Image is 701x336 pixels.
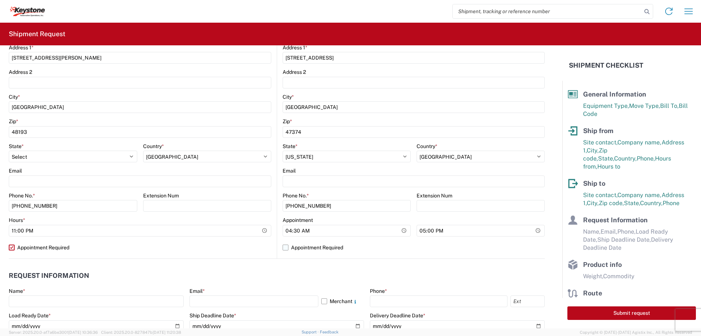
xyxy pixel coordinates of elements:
button: Submit request [567,306,696,320]
span: Zip code, [599,200,624,207]
a: Feedback [320,330,338,334]
span: Site contact, [583,139,617,146]
label: Phone No. [9,192,35,199]
span: Country, [640,200,663,207]
input: Ext [510,295,545,307]
span: Company name, [617,192,662,199]
span: Site contact, [583,192,617,199]
label: Phone No. [283,192,309,199]
span: Route [583,289,602,297]
span: Phone, [617,228,636,235]
span: Ship Deadline Date, [597,236,651,243]
label: Email [283,167,296,174]
span: [DATE] 10:36:36 [68,330,98,335]
label: City [283,94,294,100]
label: Country [143,143,164,150]
span: City, [587,200,599,207]
label: Country [417,143,437,150]
span: Weight, [583,273,603,280]
label: Address 2 [283,69,306,75]
span: General Information [583,90,646,98]
span: Commodity [603,273,635,280]
span: Ship to [583,180,605,187]
label: State [283,143,298,150]
span: Server: 2025.20.0-af7a6be3001 [9,330,98,335]
span: Client: 2025.20.0-827847b [101,330,181,335]
label: Phone [370,288,387,294]
span: Request Information [583,216,648,224]
input: Shipment, tracking or reference number [453,4,642,18]
span: State, [624,200,640,207]
h2: Request Information [9,272,89,279]
span: Bill To, [660,102,679,109]
span: State, [598,155,614,162]
span: Copyright © [DATE]-[DATE] Agistix Inc., All Rights Reserved [580,329,692,336]
label: Zip [9,118,18,125]
span: [DATE] 11:20:38 [153,330,181,335]
span: Equipment Type, [583,102,629,109]
label: Merchant [321,295,364,307]
span: Phone, [637,155,655,162]
label: Ship Deadline Date [189,312,236,319]
label: Address 1 [283,44,307,51]
label: Address 1 [9,44,34,51]
label: Name [9,288,25,294]
span: Product info [583,261,622,268]
span: Country, [614,155,637,162]
h2: Shipment Request [9,30,65,38]
span: Hours to [597,163,620,170]
h2: Shipment Checklist [569,61,643,70]
span: City, [587,147,599,154]
span: Move Type, [629,102,660,109]
label: Hours [9,217,25,223]
a: Support [302,330,320,334]
label: City [9,94,20,100]
label: Address 2 [9,69,32,75]
span: Name, [583,228,601,235]
label: Email [9,167,22,174]
label: Zip [283,118,292,125]
label: Extension Num [143,192,179,199]
span: Ship from [583,127,613,135]
label: Load Ready Date [9,312,51,319]
label: Appointment Required [283,242,545,253]
label: Email [189,288,205,294]
label: Extension Num [417,192,452,199]
label: State [9,143,24,150]
label: Appointment [283,217,313,223]
span: Phone [663,200,679,207]
span: Company name, [617,139,662,146]
label: Appointment Required [9,242,271,253]
span: Email, [601,228,617,235]
label: Delivery Deadline Date [370,312,425,319]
